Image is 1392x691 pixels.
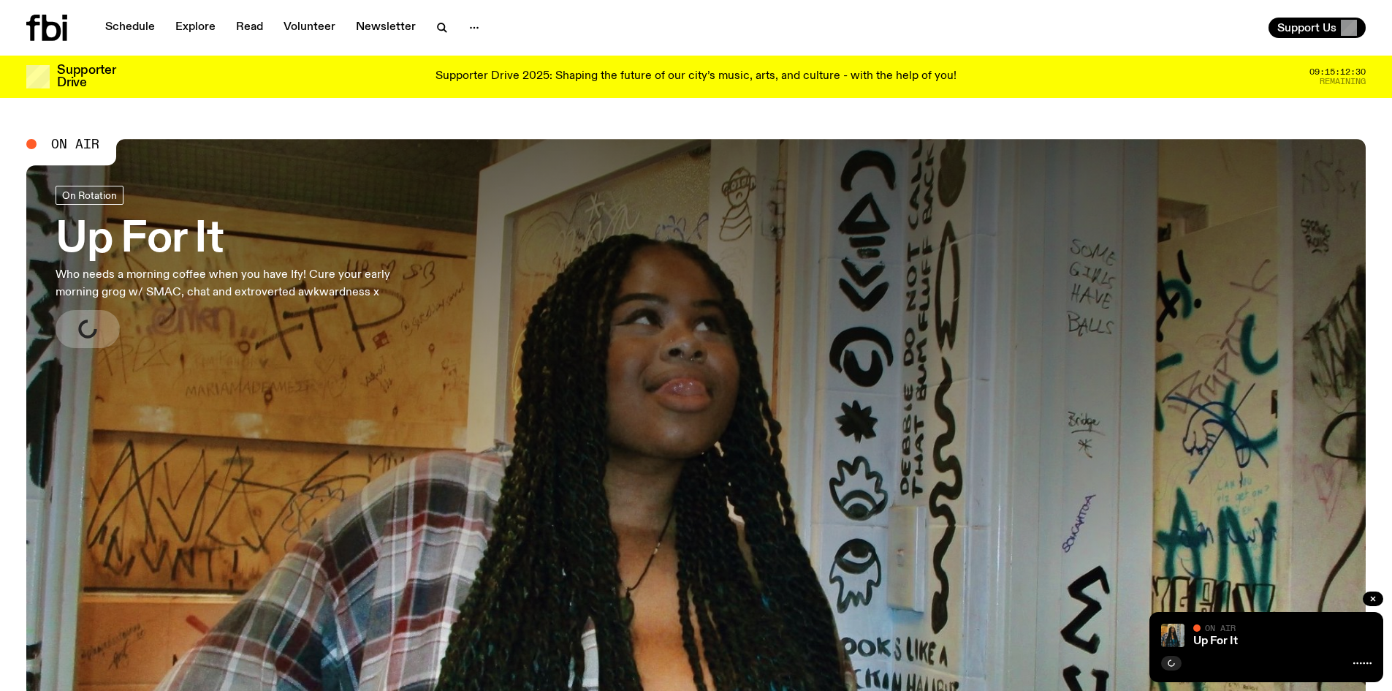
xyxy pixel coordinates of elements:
[56,219,430,260] h3: Up For It
[167,18,224,38] a: Explore
[436,70,956,83] p: Supporter Drive 2025: Shaping the future of our city’s music, arts, and culture - with the help o...
[57,64,115,89] h3: Supporter Drive
[56,186,430,348] a: Up For ItWho needs a morning coffee when you have Ify! Cure your early morning grog w/ SMAC, chat...
[347,18,425,38] a: Newsletter
[1269,18,1366,38] button: Support Us
[1161,624,1184,647] img: Ify - a Brown Skin girl with black braided twists, looking up to the side with her tongue stickin...
[51,137,99,151] span: On Air
[1277,21,1336,34] span: Support Us
[96,18,164,38] a: Schedule
[56,266,430,301] p: Who needs a morning coffee when you have Ify! Cure your early morning grog w/ SMAC, chat and extr...
[1205,623,1236,633] span: On Air
[56,186,123,205] a: On Rotation
[227,18,272,38] a: Read
[1309,68,1366,76] span: 09:15:12:30
[1320,78,1366,86] span: Remaining
[1193,635,1238,647] a: Up For It
[275,18,344,38] a: Volunteer
[62,189,117,200] span: On Rotation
